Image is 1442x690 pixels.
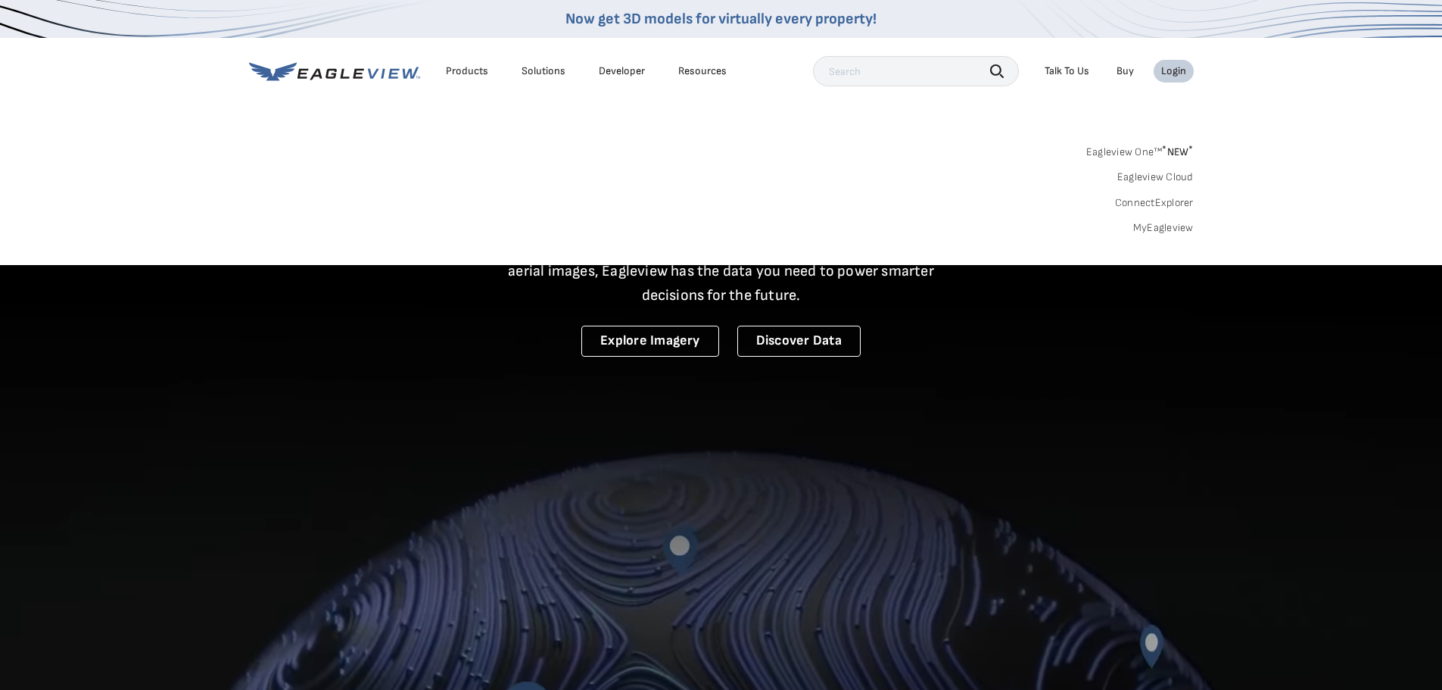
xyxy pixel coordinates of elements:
input: Search [813,56,1019,86]
a: Explore Imagery [581,326,719,357]
a: Eagleview One™*NEW* [1086,141,1194,158]
div: Solutions [522,64,565,78]
a: ConnectExplorer [1115,196,1194,210]
a: Eagleview Cloud [1117,170,1194,184]
a: MyEagleview [1133,221,1194,235]
a: Buy [1117,64,1134,78]
p: A new era starts here. Built on more than 3.5 billion high-resolution aerial images, Eagleview ha... [490,235,953,308]
span: NEW [1162,145,1193,158]
a: Now get 3D models for virtually every property! [565,10,877,28]
div: Login [1161,64,1186,78]
div: Talk To Us [1045,64,1089,78]
div: Resources [678,64,727,78]
div: Products [446,64,488,78]
a: Discover Data [737,326,861,357]
a: Developer [599,64,645,78]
